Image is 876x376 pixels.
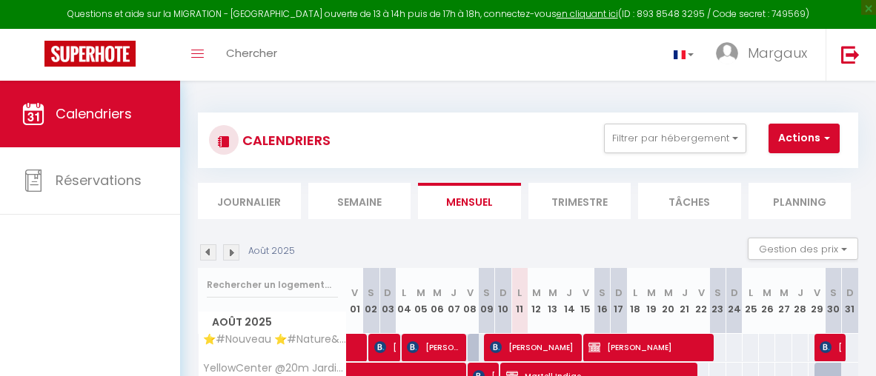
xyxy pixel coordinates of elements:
[548,286,557,300] abbr: M
[820,333,841,361] span: [PERSON_NAME]
[418,183,521,219] li: Mensuel
[402,286,406,300] abbr: L
[792,268,809,334] th: 28
[577,268,594,334] th: 15
[775,268,792,334] th: 27
[384,286,391,300] abbr: D
[396,268,412,334] th: 04
[462,268,478,334] th: 08
[56,104,132,123] span: Calendriers
[566,286,572,300] abbr: J
[528,183,631,219] li: Trimestre
[716,42,738,64] img: ...
[56,171,142,189] span: Réservations
[705,29,826,81] a: ... Margaux
[638,183,741,219] li: Tâches
[528,268,544,334] th: 12
[726,268,743,334] th: 24
[698,286,705,300] abbr: V
[351,286,358,300] abbr: V
[682,286,688,300] abbr: J
[743,268,759,334] th: 25
[709,268,726,334] th: 23
[749,286,753,300] abbr: L
[433,286,442,300] abbr: M
[413,268,429,334] th: 05
[769,124,840,153] button: Actions
[594,268,610,334] th: 16
[633,286,637,300] abbr: L
[825,268,841,334] th: 30
[199,312,346,333] span: Août 2025
[495,268,511,334] th: 10
[201,334,349,345] span: ⭐️#Nouveau ⭐️#Nature&Beauty ⭐️#Biendormiracognac ⭐️
[714,286,721,300] abbr: S
[451,286,457,300] abbr: J
[479,268,495,334] th: 09
[693,268,709,334] th: 22
[599,286,605,300] abbr: S
[545,268,561,334] th: 13
[467,286,474,300] abbr: V
[660,268,677,334] th: 20
[664,286,673,300] abbr: M
[374,333,396,361] span: [PERSON_NAME]
[557,7,618,20] a: en cliquant ici
[814,286,820,300] abbr: V
[759,268,775,334] th: 26
[511,268,528,334] th: 11
[198,183,301,219] li: Journalier
[797,286,803,300] abbr: J
[627,268,643,334] th: 18
[201,363,349,374] span: YellowCenter @20m Jardin Public
[483,286,490,300] abbr: S
[647,286,656,300] abbr: M
[643,268,660,334] th: 19
[347,268,363,334] th: 01
[604,124,746,153] button: Filtrer par hébergement
[763,286,772,300] abbr: M
[308,183,411,219] li: Semaine
[588,333,708,361] span: [PERSON_NAME]
[207,272,338,298] input: Rechercher un logement...
[841,45,860,64] img: logout
[407,333,461,361] span: [PERSON_NAME]
[561,268,577,334] th: 14
[731,286,738,300] abbr: D
[583,286,589,300] abbr: V
[748,44,807,62] span: Margaux
[429,268,445,334] th: 06
[368,286,374,300] abbr: S
[749,183,852,219] li: Planning
[215,29,288,81] a: Chercher
[490,333,577,361] span: [PERSON_NAME]
[615,286,623,300] abbr: D
[379,268,396,334] th: 03
[363,268,379,334] th: 02
[677,268,693,334] th: 21
[830,286,837,300] abbr: S
[500,286,507,300] abbr: D
[846,286,854,300] abbr: D
[239,124,331,157] h3: CALENDRIERS
[841,268,858,334] th: 31
[417,286,425,300] abbr: M
[809,268,825,334] th: 29
[748,238,858,260] button: Gestion des prix
[226,45,277,61] span: Chercher
[780,286,789,300] abbr: M
[44,41,136,67] img: Super Booking
[445,268,462,334] th: 07
[611,268,627,334] th: 17
[532,286,541,300] abbr: M
[517,286,522,300] abbr: L
[248,244,295,258] p: Août 2025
